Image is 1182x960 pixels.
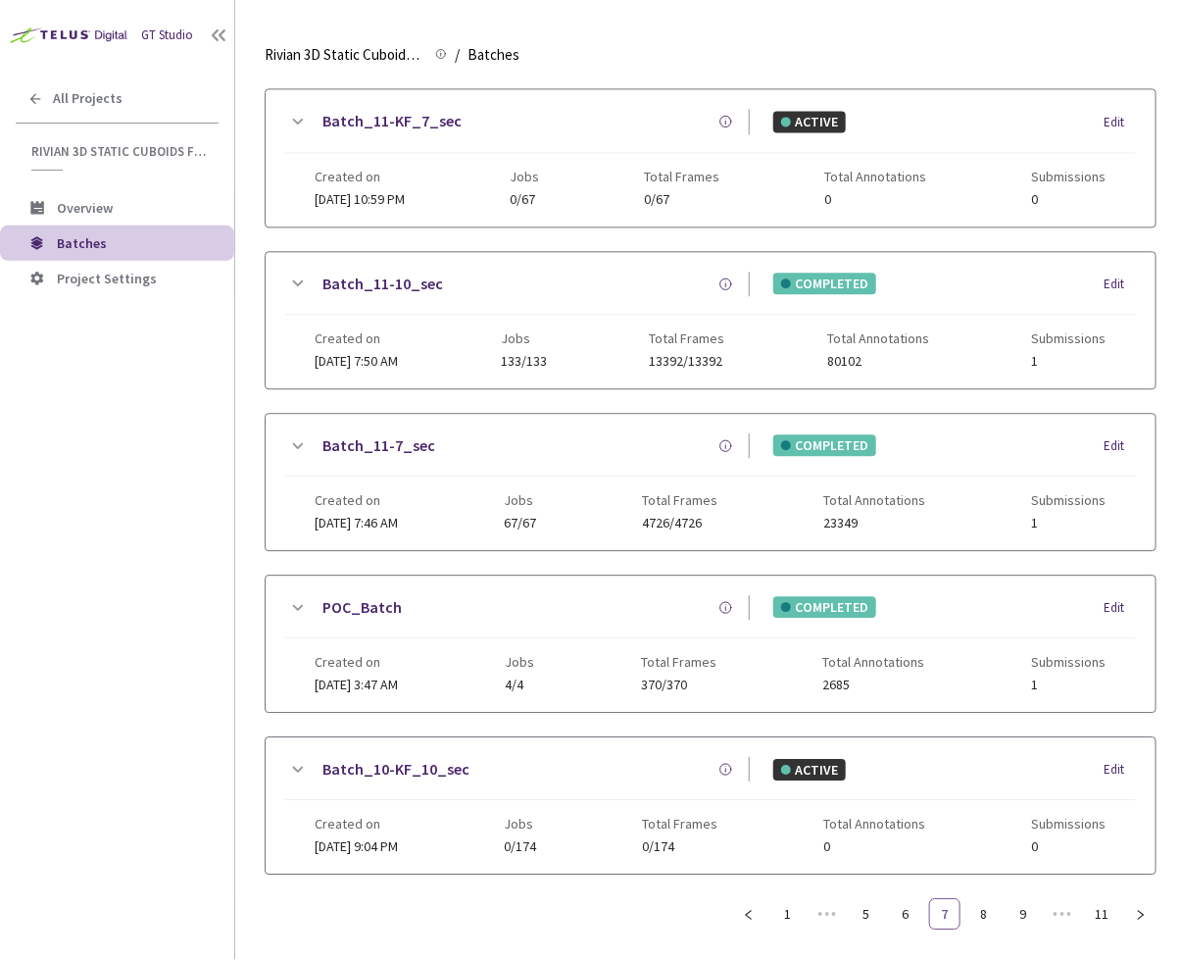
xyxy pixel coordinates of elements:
[773,759,846,781] div: ACTIVE
[969,899,999,929] a: 8
[1087,899,1116,929] a: 11
[504,492,536,508] span: Jobs
[1104,760,1136,780] div: Edit
[1125,898,1157,930] li: Next Page
[733,898,764,930] button: left
[455,43,460,67] li: /
[1032,169,1107,184] span: Submissions
[1032,839,1107,854] span: 0
[501,330,547,346] span: Jobs
[505,678,534,692] span: 4/4
[31,143,207,160] span: Rivian 3D Static Cuboids fixed[2024-25]
[1086,898,1117,930] li: 11
[1032,330,1107,346] span: Submissions
[315,352,398,370] span: [DATE] 7:50 AM
[1032,516,1107,531] span: 1
[968,898,1000,930] li: 8
[266,737,1156,874] div: Batch_10-KF_10_secACTIVEEditCreated on[DATE] 9:04 PMJobs0/174Total Frames0/174Total Annotations0S...
[743,909,755,921] span: left
[57,199,113,217] span: Overview
[315,837,398,855] span: [DATE] 9:04 PM
[773,273,876,294] div: COMPLETED
[468,43,519,67] span: Batches
[315,492,398,508] span: Created on
[141,25,193,45] div: GT Studio
[649,330,724,346] span: Total Frames
[57,270,157,287] span: Project Settings
[53,90,123,107] span: All Projects
[265,43,423,67] span: Rivian 3D Static Cuboids fixed[2024-25]
[824,839,926,854] span: 0
[825,192,927,207] span: 0
[773,434,876,456] div: COMPLETED
[642,492,717,508] span: Total Frames
[1008,898,1039,930] li: 9
[641,678,716,692] span: 370/370
[773,899,803,929] a: 1
[1032,816,1107,832] span: Submissions
[266,89,1156,226] div: Batch_11-KF_7_secACTIVEEditCreated on[DATE] 10:59 PMJobs0/67Total Frames0/67Total Annotations0Sub...
[823,654,925,670] span: Total Annotations
[733,898,764,930] li: Previous Page
[1104,598,1136,618] div: Edit
[1032,354,1107,369] span: 1
[315,514,398,531] span: [DATE] 7:46 AM
[649,354,724,369] span: 13392/13392
[930,899,960,929] a: 7
[1047,898,1078,930] li: Next 5 Pages
[773,111,846,132] div: ACTIVE
[504,839,536,854] span: 0/174
[1104,113,1136,132] div: Edit
[510,192,539,207] span: 0/67
[773,596,876,618] div: COMPLETED
[851,898,882,930] li: 5
[322,757,469,782] a: Batch_10-KF_10_sec
[812,898,843,930] li: Previous 5 Pages
[322,109,462,133] a: Batch_11-KF_7_sec
[642,516,717,531] span: 4726/4726
[322,595,402,620] a: POC_Batch
[823,678,925,692] span: 2685
[315,816,398,832] span: Created on
[772,898,804,930] li: 1
[1032,654,1107,670] span: Submissions
[1032,678,1107,692] span: 1
[641,654,716,670] span: Total Frames
[827,354,929,369] span: 80102
[504,516,536,531] span: 67/67
[57,234,107,252] span: Batches
[852,899,881,929] a: 5
[824,816,926,832] span: Total Annotations
[891,899,920,929] a: 6
[315,190,405,208] span: [DATE] 10:59 PM
[505,654,534,670] span: Jobs
[1135,909,1147,921] span: right
[1104,275,1136,294] div: Edit
[322,272,443,296] a: Batch_11-10_sec
[642,816,717,832] span: Total Frames
[315,330,398,346] span: Created on
[1125,898,1157,930] button: right
[824,492,926,508] span: Total Annotations
[266,252,1156,388] div: Batch_11-10_secCOMPLETEDEditCreated on[DATE] 7:50 AMJobs133/133Total Frames13392/13392Total Annot...
[322,433,435,458] a: Batch_11-7_sec
[1104,436,1136,456] div: Edit
[812,898,843,930] span: •••
[315,654,398,670] span: Created on
[510,169,539,184] span: Jobs
[266,414,1156,550] div: Batch_11-7_secCOMPLETEDEditCreated on[DATE] 7:46 AMJobs67/67Total Frames4726/4726Total Annotation...
[890,898,921,930] li: 6
[642,839,717,854] span: 0/174
[824,516,926,531] span: 23349
[825,169,927,184] span: Total Annotations
[315,169,405,184] span: Created on
[501,354,547,369] span: 133/133
[1032,192,1107,207] span: 0
[1032,492,1107,508] span: Submissions
[644,192,719,207] span: 0/67
[315,676,398,693] span: [DATE] 3:47 AM
[266,576,1156,712] div: POC_BatchCOMPLETEDEditCreated on[DATE] 3:47 AMJobs4/4Total Frames370/370Total Annotations2685Subm...
[929,898,960,930] li: 7
[504,816,536,832] span: Jobs
[1009,899,1038,929] a: 9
